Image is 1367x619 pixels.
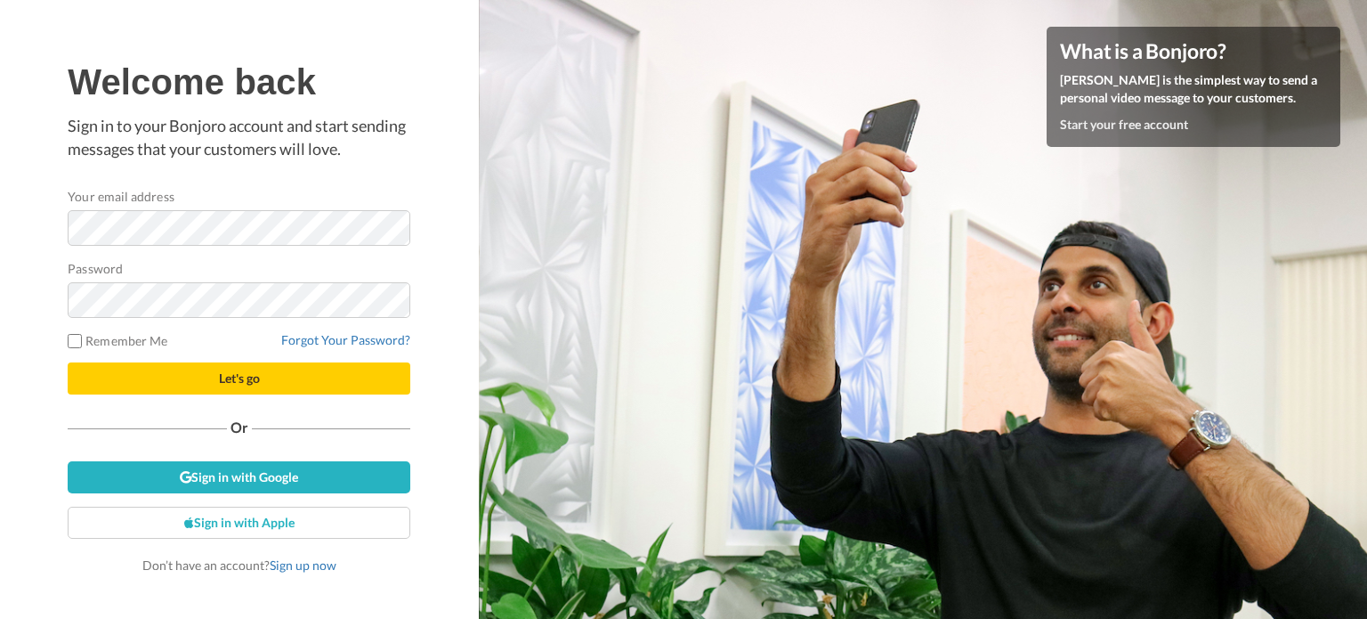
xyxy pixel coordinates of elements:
[68,362,410,395] button: Let's go
[68,187,174,206] label: Your email address
[68,115,410,160] p: Sign in to your Bonjoro account and start sending messages that your customers will love.
[270,558,336,573] a: Sign up now
[68,331,167,350] label: Remember Me
[227,421,252,434] span: Or
[68,334,82,348] input: Remember Me
[1060,117,1188,132] a: Start your free account
[219,371,260,386] span: Let's go
[68,461,410,493] a: Sign in with Google
[68,62,410,102] h1: Welcome back
[1060,40,1327,62] h4: What is a Bonjoro?
[68,507,410,539] a: Sign in with Apple
[142,558,336,573] span: Don’t have an account?
[68,259,123,278] label: Password
[281,332,410,347] a: Forgot Your Password?
[1060,71,1327,107] p: [PERSON_NAME] is the simplest way to send a personal video message to your customers.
